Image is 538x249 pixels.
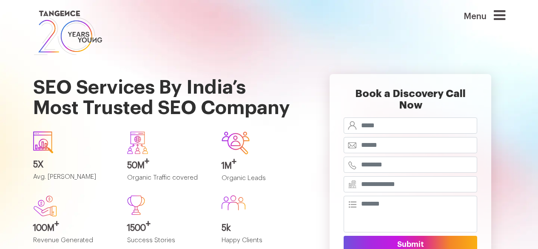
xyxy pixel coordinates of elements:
h3: 5X [33,160,115,169]
p: Organic Leads [222,175,303,189]
sup: + [54,220,59,228]
img: icon1.svg [33,132,54,153]
img: Group%20586.svg [222,195,245,210]
h3: 50M [127,161,209,170]
img: logo SVG [33,9,103,57]
h3: 5k [222,223,303,233]
h3: 1M [222,161,303,171]
img: Path%20473.svg [127,195,145,215]
img: Group-640.svg [127,132,148,154]
sup: + [232,157,236,166]
sup: + [145,157,149,166]
img: new.svg [33,195,57,217]
sup: + [146,220,151,228]
h3: 100M [33,223,115,233]
h2: Book a Discovery Call Now [344,88,477,117]
h3: 1500 [127,223,209,233]
img: Group-642.svg [222,132,250,154]
h1: SEO Services By India’s Most Trusted SEO Company [33,57,303,125]
p: Avg. [PERSON_NAME] [33,174,115,188]
p: Organic Traffic covered [127,175,209,189]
